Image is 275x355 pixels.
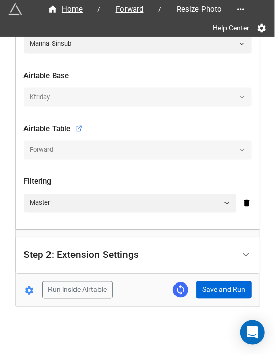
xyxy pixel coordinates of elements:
[159,4,162,15] li: /
[24,194,236,212] a: Master
[24,35,252,53] a: Manna-Sinsub
[240,320,265,345] div: Open Intercom Messenger
[47,4,83,15] div: Home
[24,250,139,261] div: Step 2: Extension Settings
[170,4,229,15] span: Resize Photo
[196,281,252,299] button: Save and Run
[16,238,260,274] div: Step 2: Extension Settings
[105,3,155,15] a: Forward
[24,123,82,135] div: Airtable Table
[37,3,94,15] a: Home
[24,176,252,188] div: Filtering
[173,282,188,298] a: Sync Base Structure
[24,70,252,82] div: Airtable Base
[110,4,150,15] span: Forward
[98,4,101,15] li: /
[206,18,257,37] a: Help Center
[37,3,233,15] nav: breadcrumb
[8,2,22,16] img: miniextensions-icon.73ae0678.png
[42,281,113,299] button: Run inside Airtable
